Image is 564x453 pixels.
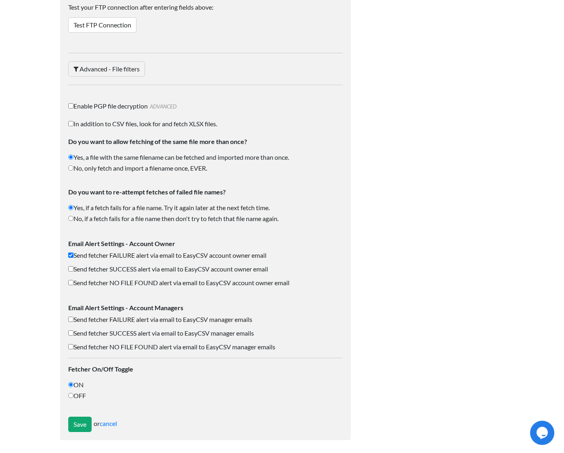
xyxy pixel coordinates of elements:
[68,240,175,247] strong: Email Alert Settings - Account Owner
[68,103,73,109] input: Enable PGP file decryptionADVANCED
[68,163,343,173] label: No, only fetch and import a filename once, EVER.
[68,205,73,210] input: Yes, if a fetch fails for a file name. Try it again later at the next fetch time.
[68,264,343,274] label: Send fetcher SUCCESS alert via email to EasyCSV account owner email
[68,328,343,338] label: Send fetcher SUCCESS alert via email to EasyCSV manager emails
[68,203,343,213] label: Yes, if a fetch fails for a file name. Try it again later at the next fetch time.
[68,101,343,111] label: Enable PGP file decryption
[68,266,73,271] input: Send fetcher SUCCESS alert via email to EasyCSV account owner email
[68,344,73,349] input: Send fetcher NO FILE FOUND alert via email to EasyCSV manager emails
[68,61,145,77] a: Advanced - File filters
[68,251,343,260] label: Send fetcher FAILURE alert via email to EasyCSV account owner email
[68,342,343,352] label: Send fetcher NO FILE FOUND alert via email to EasyCSV manager emails
[68,315,343,324] label: Send fetcher FAILURE alert via email to EasyCSV manager emails
[68,417,92,432] input: Save
[530,421,556,445] iframe: chat widget
[68,17,136,33] a: Test FTP Connection
[68,165,73,171] input: No, only fetch and import a filename once, EVER.
[68,2,343,16] label: Test your FTP connection after entering fields above:
[68,417,343,432] div: or
[68,382,73,387] input: ON
[68,393,73,398] input: OFF
[68,304,183,311] strong: Email Alert Settings - Account Managers
[68,121,73,126] input: In addition to CSV files, look for and fetch XLSX files.
[68,152,343,162] label: Yes, a file with the same filename can be fetched and imported more than once.
[68,280,73,285] input: Send fetcher NO FILE FOUND alert via email to EasyCSV account owner email
[68,364,343,374] label: Fetcher On/Off Toggle
[68,317,73,322] input: Send fetcher FAILURE alert via email to EasyCSV manager emails
[68,253,73,258] input: Send fetcher FAILURE alert via email to EasyCSV account owner email
[68,154,73,160] input: Yes, a file with the same filename can be fetched and imported more than once.
[68,187,343,197] label: Do you want to re-attempt fetches of failed file names?
[68,216,73,221] input: No, if a fetch fails for a file name then don't try to fetch that file name again.
[100,420,117,427] a: cancel
[68,214,343,223] label: No, if a fetch fails for a file name then don't try to fetch that file name again.
[68,330,73,336] input: Send fetcher SUCCESS alert via email to EasyCSV manager emails
[68,119,343,129] label: In addition to CSV files, look for and fetch XLSX files.
[68,380,343,390] label: ON
[68,137,343,146] label: Do you want to allow fetching of the same file more than once?
[148,103,176,110] span: ADVANCED
[68,278,343,288] label: Send fetcher NO FILE FOUND alert via email to EasyCSV account owner email
[68,391,343,401] label: OFF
